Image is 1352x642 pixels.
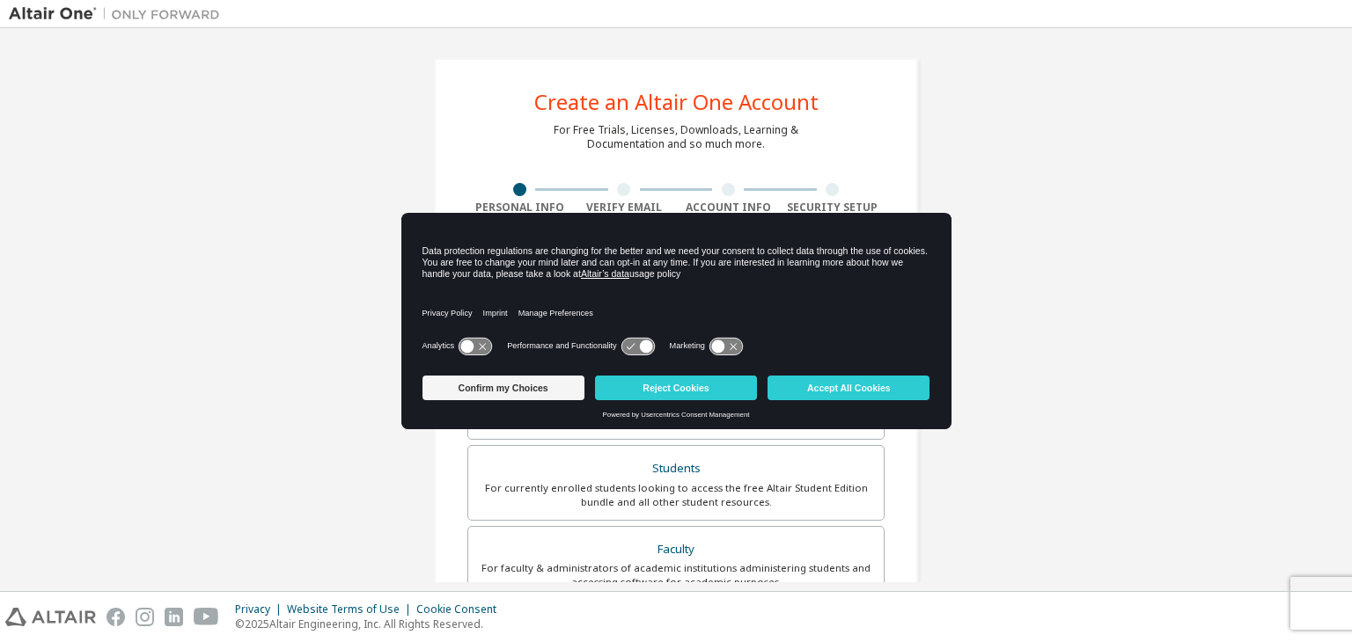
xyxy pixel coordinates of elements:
[467,201,572,215] div: Personal Info
[554,123,798,151] div: For Free Trials, Licenses, Downloads, Learning & Documentation and so much more.
[194,608,219,626] img: youtube.svg
[287,602,416,616] div: Website Terms of Use
[165,608,183,626] img: linkedin.svg
[572,201,677,215] div: Verify Email
[235,602,287,616] div: Privacy
[107,608,125,626] img: facebook.svg
[534,91,819,113] div: Create an Altair One Account
[479,481,873,509] div: For currently enrolled students looking to access the free Altair Student Edition bundle and all ...
[9,5,229,23] img: Altair One
[479,537,873,562] div: Faculty
[5,608,96,626] img: altair_logo.svg
[235,616,507,631] p: © 2025 Altair Engineering, Inc. All Rights Reserved.
[781,201,885,215] div: Security Setup
[136,608,154,626] img: instagram.svg
[676,201,781,215] div: Account Info
[479,561,873,589] div: For faculty & administrators of academic institutions administering students and accessing softwa...
[416,602,507,616] div: Cookie Consent
[479,456,873,481] div: Students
